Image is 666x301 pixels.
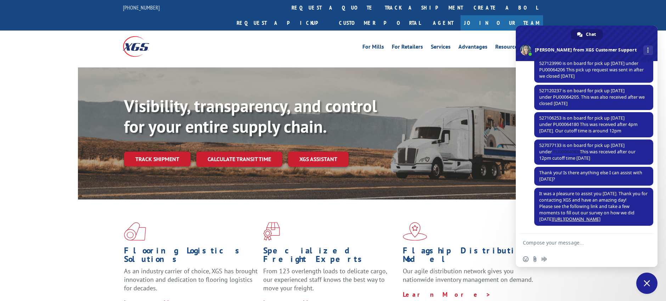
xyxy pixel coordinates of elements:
span: Our agile distribution network gives you nationwide inventory management on demand. [403,267,533,284]
img: xgs-icon-focused-on-flooring-red [263,222,280,241]
a: Track shipment [124,152,191,166]
a: Resources [495,44,520,52]
h1: Specialized Freight Experts [263,246,397,267]
a: Close chat [636,273,657,294]
span: 527106253 is on board for pick up [DATE] under PU00064180 This was received after 4pm [DATE]. Our... [539,115,638,134]
span: Audio message [541,256,547,262]
span: Thank you! Is there anything else I can assist with [DATE]? [539,170,642,182]
span: 527120237 is on board for pick up [DATE] under PU00064205. This was also received after we closed... [539,88,645,106]
a: [URL][DOMAIN_NAME] [553,216,600,222]
a: For Mills [362,44,384,52]
span: Send a file [532,256,538,262]
img: xgs-icon-flagship-distribution-model-red [403,222,427,241]
a: Request a pickup [231,15,334,31]
span: As an industry carrier of choice, XGS has brought innovation and dedication to flooring logistics... [124,267,258,292]
a: Join Our Team [461,15,543,31]
h1: Flagship Distribution Model [403,246,537,267]
span: 527077133 is on board for pick up [DATE] under PU00064083 This was received after our 12pm cutoff... [539,142,636,161]
span: It was a pleasure to assist you [DATE]. Thank you for contacting XGS and have an amazing day! Ple... [539,191,648,222]
a: XGS ASSISTANT [288,152,349,167]
a: Customer Portal [334,15,426,31]
span: Chat [586,29,596,40]
a: Agent [426,15,461,31]
h1: Flooring Logistics Solutions [124,246,258,267]
a: Advantages [458,44,487,52]
span: Insert an emoji [523,256,529,262]
a: For Retailers [392,44,423,52]
textarea: Compose your message... [523,234,636,251]
a: Chat [571,29,603,40]
span: 527123990 is on board for pick up [DATE] under PU00064206 This pick up request was sent in after ... [539,60,644,79]
img: xgs-icon-total-supply-chain-intelligence-red [124,222,146,241]
a: [PHONE_NUMBER] [123,4,160,11]
p: From 123 overlength loads to delicate cargo, our experienced staff knows the best way to move you... [263,267,397,299]
a: Services [431,44,451,52]
b: Visibility, transparency, and control for your entire supply chain. [124,95,377,137]
a: Calculate transit time [196,152,282,167]
a: Learn More > [403,290,491,299]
